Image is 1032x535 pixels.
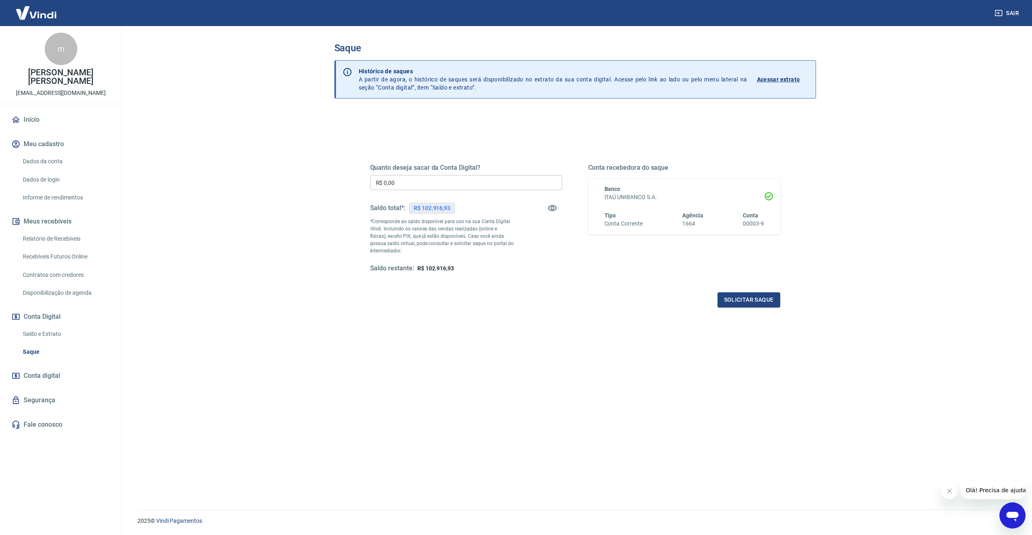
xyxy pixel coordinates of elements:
[10,367,112,385] a: Conta digital
[10,308,112,326] button: Conta Digital
[999,502,1025,528] iframe: Botão para abrir a janela de mensagens
[10,416,112,434] a: Fale conosco
[370,164,562,172] h5: Quanto deseja sacar da Conta Digital?
[718,292,780,307] button: Solicitar saque
[10,135,112,153] button: Meu cadastro
[757,75,800,83] p: Acessar extrato
[24,370,60,382] span: Conta digital
[16,89,106,97] p: [EMAIL_ADDRESS][DOMAIN_NAME]
[20,248,112,265] a: Recebíveis Futuros Online
[682,212,703,219] span: Agência
[10,0,63,25] img: Vindi
[7,68,115,86] p: [PERSON_NAME] [PERSON_NAME]
[137,517,1012,525] p: 2025 ©
[20,171,112,188] a: Dados de login
[20,267,112,283] a: Contratos com credores
[941,483,958,499] iframe: Fechar mensagem
[604,186,621,192] span: Banco
[334,42,816,54] h3: Saque
[743,212,758,219] span: Conta
[757,67,809,92] a: Acessar extrato
[20,153,112,170] a: Dados da conta
[370,218,514,254] p: *Corresponde ao saldo disponível para uso na sua Conta Digital Vindi. Incluindo os valores das ve...
[45,33,77,65] div: m
[20,326,112,342] a: Saldo e Extrato
[993,6,1022,21] button: Sair
[414,204,450,213] p: R$ 102.916,93
[743,219,764,228] h6: 00003-9
[10,213,112,230] button: Meus recebíveis
[359,67,747,75] p: Histórico de saques
[156,517,202,524] a: Vindi Pagamentos
[604,212,616,219] span: Tipo
[10,111,112,129] a: Início
[359,67,747,92] p: A partir de agora, o histórico de saques será disponibilizado no extrato da sua conta digital. Ac...
[20,285,112,301] a: Disponibilização de agenda
[370,264,414,273] h5: Saldo restante:
[20,189,112,206] a: Informe de rendimentos
[604,219,643,228] h6: Conta Corrente
[588,164,780,172] h5: Conta recebedora do saque
[417,265,454,272] span: R$ 102.916,93
[10,391,112,409] a: Segurança
[5,6,68,12] span: Olá! Precisa de ajuda?
[961,481,1025,499] iframe: Mensagem da empresa
[682,219,703,228] h6: 1664
[20,230,112,247] a: Relatório de Recebíveis
[604,193,764,202] h6: ITAÚ UNIBANCO S.A.
[370,204,406,212] h5: Saldo total*:
[20,344,112,360] a: Saque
